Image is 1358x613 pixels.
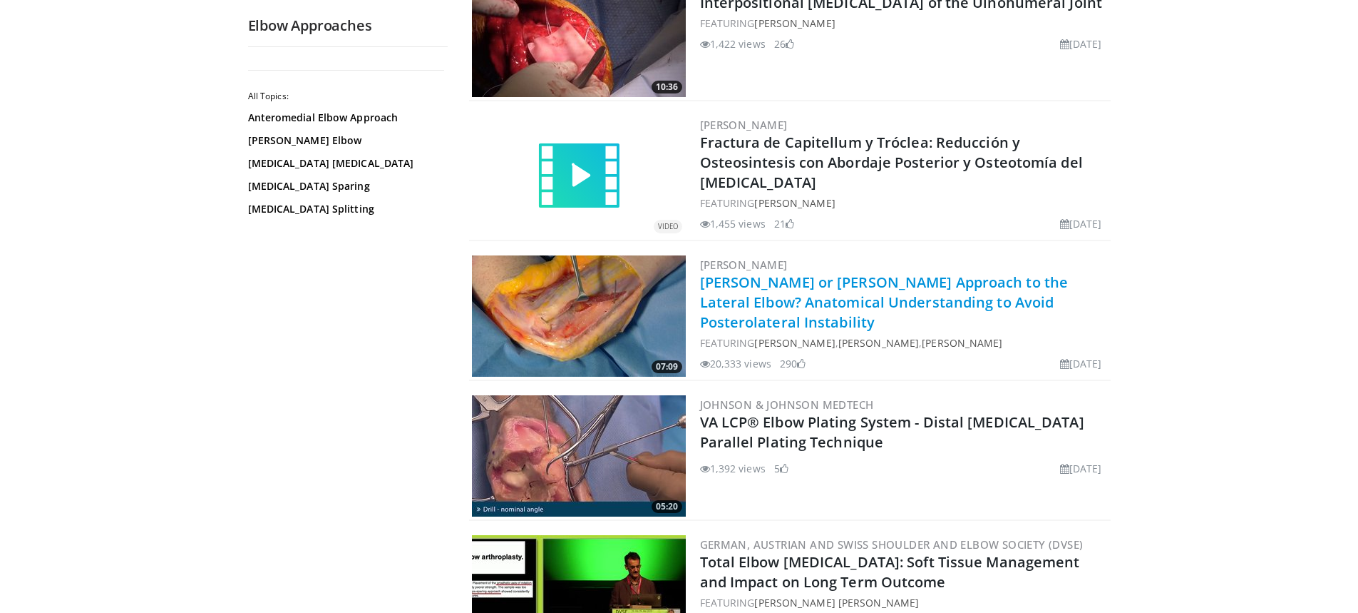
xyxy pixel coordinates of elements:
[248,179,441,193] a: [MEDICAL_DATA] Sparing
[754,336,835,350] a: [PERSON_NAME]
[700,36,766,51] li: 1,422 views
[700,273,1069,332] a: [PERSON_NAME] or [PERSON_NAME] Approach to the Lateral Elbow? Anatomical Understanding to Avoid P...
[922,336,1002,350] a: [PERSON_NAME]
[700,397,874,412] a: Johnson & Johnson MedTech
[1060,461,1102,476] li: [DATE]
[248,111,441,125] a: Anteromedial Elbow Approach
[472,255,686,377] a: 07:09
[658,222,678,231] small: VIDEO
[472,133,686,219] a: VIDEO
[700,196,1108,211] div: FEATURING
[754,596,919,609] a: [PERSON_NAME] [PERSON_NAME]
[780,356,806,371] li: 290
[700,461,766,476] li: 1,392 views
[700,16,1108,31] div: FEATURING
[248,91,444,102] h2: All Topics:
[700,552,1080,592] a: Total Elbow [MEDICAL_DATA]: Soft Tissue Management and Impact on Long Term Outcome
[248,133,441,148] a: [PERSON_NAME] Elbow
[536,133,622,219] img: video.svg
[754,16,835,30] a: [PERSON_NAME]
[248,156,441,171] a: [MEDICAL_DATA] [MEDICAL_DATA]
[700,133,1083,192] a: Fractura de Capitellum y Tróclea: Reducción y Osteosintesis con Abordaje Posterior y Osteotomía d...
[472,395,686,517] img: de4791db-922e-4773-8ffd-07e69344ae80.300x170_q85_crop-smart_upscale.jpg
[700,335,1108,350] div: FEATURING , ,
[248,202,441,216] a: [MEDICAL_DATA] Splitting
[774,461,788,476] li: 5
[700,537,1084,552] a: German, Austrian and Swiss Shoulder and Elbow Society (DVSE)
[472,255,686,377] img: d5fb476d-116e-4503-aa90-d2bb1c71af5c.300x170_q85_crop-smart_upscale.jpg
[700,412,1084,452] a: VA LCP® Elbow Plating System - Distal [MEDICAL_DATA] Parallel Plating Technique
[652,500,682,513] span: 05:20
[472,395,686,517] a: 05:20
[248,16,448,35] h2: Elbow Approaches
[652,360,682,373] span: 07:09
[838,336,919,350] a: [PERSON_NAME]
[1060,216,1102,231] li: [DATE]
[700,595,1108,610] div: FEATURING
[754,196,835,210] a: [PERSON_NAME]
[700,258,788,272] a: [PERSON_NAME]
[700,118,788,132] a: [PERSON_NAME]
[652,81,682,93] span: 10:36
[774,216,794,231] li: 21
[700,356,771,371] li: 20,333 views
[700,216,766,231] li: 1,455 views
[1060,36,1102,51] li: [DATE]
[1060,356,1102,371] li: [DATE]
[774,36,794,51] li: 26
